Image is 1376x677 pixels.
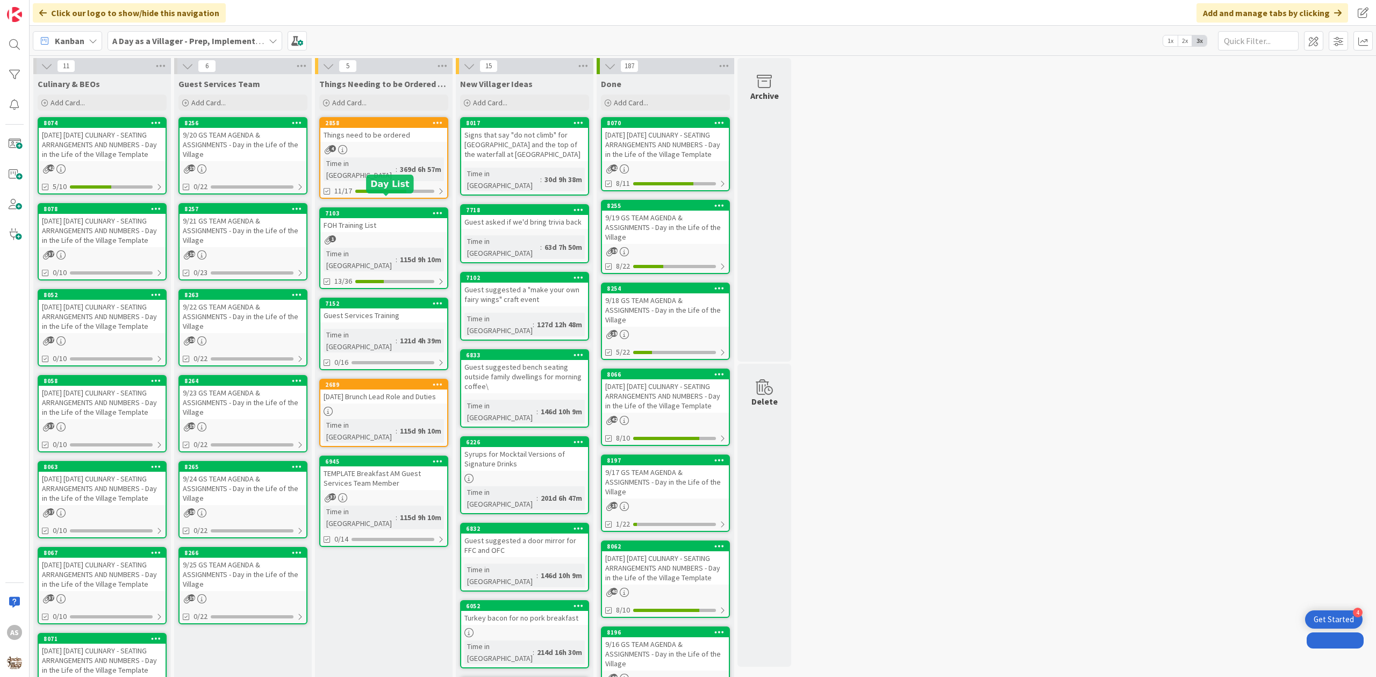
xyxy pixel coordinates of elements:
span: 6 [198,60,216,73]
span: 1x [1163,35,1178,46]
div: 8254 [607,285,729,292]
div: Delete [751,395,778,408]
div: 7152Guest Services Training [320,299,447,322]
div: 8265 [184,463,306,471]
span: 37 [47,336,54,343]
div: 8264 [184,377,306,385]
div: Time in [GEOGRAPHIC_DATA] [324,506,396,529]
a: 2689[DATE] Brunch Lead Role and DutiesTime in [GEOGRAPHIC_DATA]:115d 9h 10m [319,379,448,447]
div: 7152 [320,299,447,308]
span: 19 [611,330,618,337]
div: 82549/18 GS TEAM AGENDA & ASSIGNMENTS - Day in the Life of the Village [602,284,729,327]
span: 8/10 [616,433,630,444]
div: 8071 [44,635,166,643]
div: [DATE] [DATE] CULINARY - SEATING ARRANGEMENTS AND NUMBERS - Day in the Life of the Village Template [602,128,729,161]
div: Add and manage tabs by clicking [1196,3,1348,23]
span: 5/22 [616,347,630,358]
span: 8/11 [616,178,630,189]
span: 37 [47,594,54,601]
div: 6833 [461,350,588,360]
div: 8266 [180,548,306,558]
div: 8256 [184,119,306,127]
div: 4 [1353,608,1363,617]
a: 6226Syrups for Mocktail Versions of Signature DrinksTime in [GEOGRAPHIC_DATA]:201d 6h 47m [460,436,589,514]
div: 82579/21 GS TEAM AGENDA & ASSIGNMENTS - Day in the Life of the Village [180,204,306,247]
span: 15 [479,60,498,73]
span: Add Card... [614,98,648,107]
a: 2858Things need to be orderedTime in [GEOGRAPHIC_DATA]:369d 6h 57m11/17 [319,117,448,199]
div: 7102 [466,274,588,282]
a: 82659/24 GS TEAM AGENDA & ASSIGNMENTS - Day in the Life of the Village0/22 [178,461,307,538]
div: 8078 [39,204,166,214]
span: 42 [611,416,618,423]
span: 5 [339,60,357,73]
div: Things need to be ordered [320,128,447,142]
div: 6226 [466,438,588,446]
div: Time in [GEOGRAPHIC_DATA] [464,640,533,664]
span: : [396,254,397,265]
div: 7103FOH Training List [320,208,447,232]
div: 9/21 GS TEAM AGENDA & ASSIGNMENTS - Day in the Life of the Village [180,214,306,247]
div: 82639/22 GS TEAM AGENDA & ASSIGNMENTS - Day in the Life of the Village [180,290,306,333]
div: 9/23 GS TEAM AGENDA & ASSIGNMENTS - Day in the Life of the Village [180,386,306,419]
span: 19 [188,594,195,601]
div: 8063[DATE] [DATE] CULINARY - SEATING ARRANGEMENTS AND NUMBERS - Day in the Life of the Village Te... [39,462,166,505]
span: 11/17 [334,185,352,197]
span: 19 [188,164,195,171]
div: Guest suggested bench seating outside family dwellings for morning coffee\ [461,360,588,393]
div: Archive [750,89,779,102]
a: 82579/21 GS TEAM AGENDA & ASSIGNMENTS - Day in the Life of the Village0/23 [178,203,307,280]
div: 8070 [607,119,729,127]
img: Visit kanbanzone.com [7,7,22,22]
span: Add Card... [191,98,226,107]
div: 146d 10h 9m [538,570,585,581]
a: 6833Guest suggested bench seating outside family dwellings for morning coffee\Time in [GEOGRAPHIC... [460,349,589,428]
div: 6226Syrups for Mocktail Versions of Signature Drinks [461,437,588,471]
div: Turkey bacon for no pork breakfast [461,611,588,625]
div: FOH Training List [320,218,447,232]
span: 37 [329,493,336,500]
div: 7102Guest suggested a "make your own fairy wings" craft event [461,273,588,306]
div: Guest asked if we'd bring trivia back [461,215,588,229]
div: 6832 [466,525,588,532]
a: 8062[DATE] [DATE] CULINARY - SEATING ARRANGEMENTS AND NUMBERS - Day in the Life of the Village Te... [601,541,730,618]
div: 8263 [180,290,306,300]
div: 201d 6h 47m [538,492,585,504]
a: 6945TEMPLATE Breakfast AM Guest Services Team MemberTime in [GEOGRAPHIC_DATA]:115d 9h 10m0/14 [319,456,448,547]
div: Guest suggested a door mirror for FFC and OFC [461,534,588,557]
div: 82669/25 GS TEAM AGENDA & ASSIGNMENTS - Day in the Life of the Village [180,548,306,591]
span: Add Card... [51,98,85,107]
span: 0/10 [53,439,67,450]
div: 146d 10h 9m [538,406,585,417]
div: Click our logo to show/hide this navigation [33,3,226,23]
div: 115d 9h 10m [397,425,444,437]
span: 0/23 [193,267,207,278]
span: 8/10 [616,604,630,616]
span: 1 [329,235,336,242]
a: 8067[DATE] [DATE] CULINARY - SEATING ARRANGEMENTS AND NUMBERS - Day in the Life of the Village Te... [38,547,167,624]
img: avatar [7,655,22,670]
div: 8257 [180,204,306,214]
div: [DATE] Brunch Lead Role and Duties [320,390,447,404]
div: 7718Guest asked if we'd bring trivia back [461,205,588,229]
a: 7152Guest Services TrainingTime in [GEOGRAPHIC_DATA]:121d 4h 39m0/16 [319,298,448,370]
span: 0/22 [193,181,207,192]
span: : [396,425,397,437]
div: 9/20 GS TEAM AGENDA & ASSIGNMENTS - Day in the Life of the Village [180,128,306,161]
div: 8062 [602,542,729,551]
span: : [536,492,538,504]
a: 8070[DATE] [DATE] CULINARY - SEATING ARRANGEMENTS AND NUMBERS - Day in the Life of the Village Te... [601,117,730,191]
span: 0/10 [53,267,67,278]
div: Time in [GEOGRAPHIC_DATA] [464,486,536,510]
div: 8074 [44,119,166,127]
div: 6052 [461,601,588,611]
span: 11 [57,60,75,73]
div: 8257 [184,205,306,213]
div: 8255 [607,202,729,210]
div: 8052 [44,291,166,299]
span: : [396,335,397,347]
div: 7103 [325,210,447,217]
div: 7718 [466,206,588,214]
div: Time in [GEOGRAPHIC_DATA] [324,157,396,181]
span: Guest Services Team [178,78,260,89]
